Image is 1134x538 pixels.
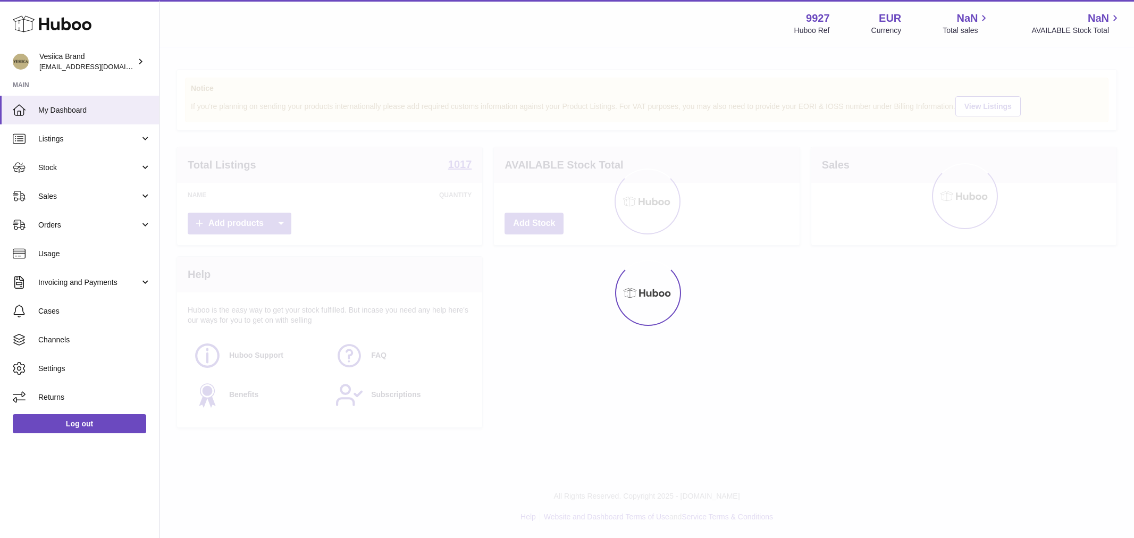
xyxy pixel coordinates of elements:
span: Orders [38,220,140,230]
span: NaN [1088,11,1109,26]
span: Sales [38,191,140,201]
span: My Dashboard [38,105,151,115]
span: Invoicing and Payments [38,278,140,288]
img: internalAdmin-9927@internal.huboo.com [13,54,29,70]
a: Log out [13,414,146,433]
span: Cases [38,306,151,316]
a: NaN Total sales [943,11,990,36]
span: NaN [956,11,978,26]
strong: EUR [879,11,901,26]
div: Huboo Ref [794,26,830,36]
span: Usage [38,249,151,259]
span: AVAILABLE Stock Total [1031,26,1121,36]
div: Vesiica Brand [39,52,135,72]
strong: 9927 [806,11,830,26]
span: [EMAIL_ADDRESS][DOMAIN_NAME] [39,62,156,71]
span: Total sales [943,26,990,36]
span: Channels [38,335,151,345]
span: Listings [38,134,140,144]
a: NaN AVAILABLE Stock Total [1031,11,1121,36]
span: Settings [38,364,151,374]
span: Stock [38,163,140,173]
div: Currency [871,26,902,36]
span: Returns [38,392,151,402]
